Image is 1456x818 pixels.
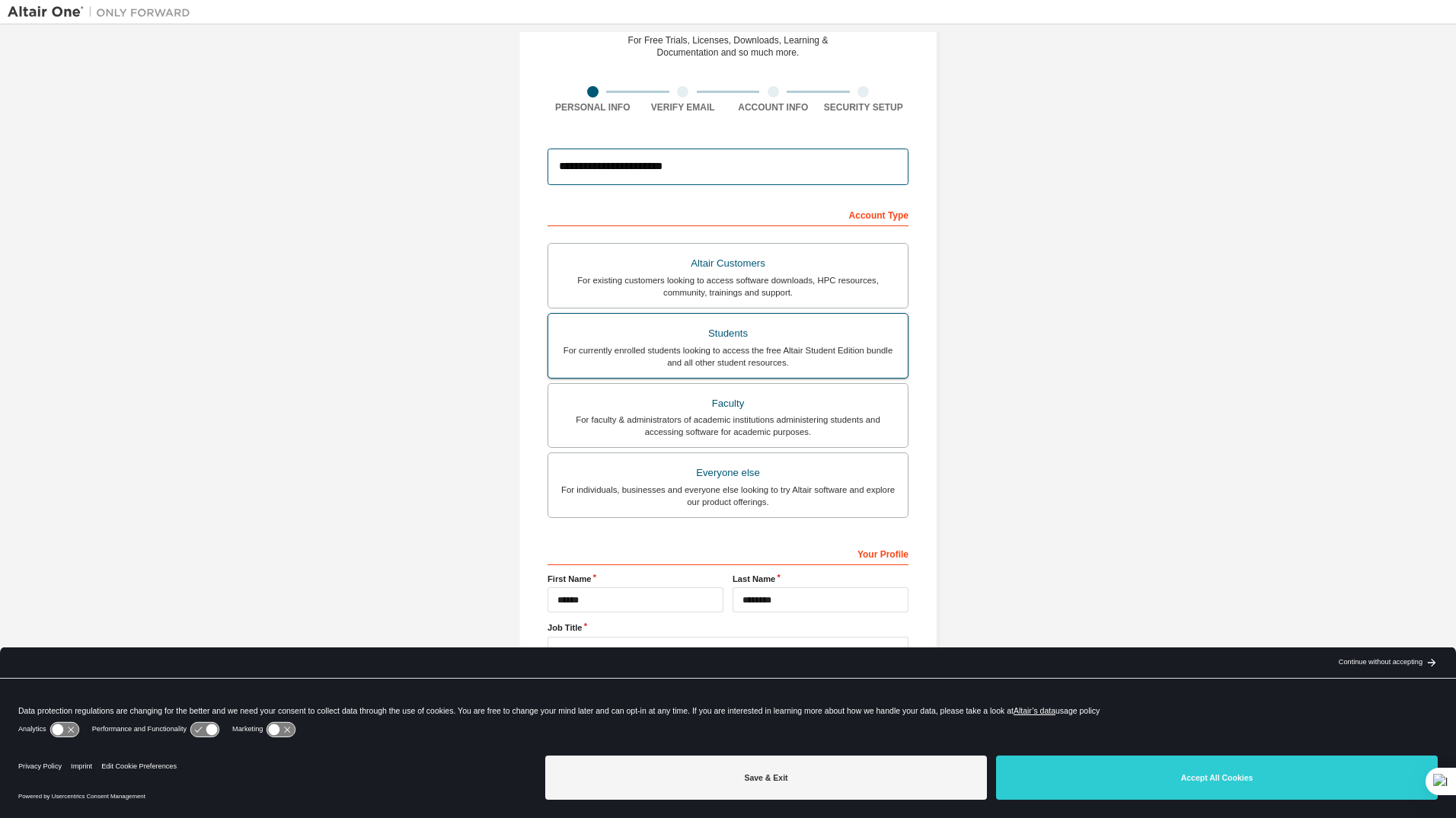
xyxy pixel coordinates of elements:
div: Account Info [728,101,819,113]
div: Everyone else [557,462,899,484]
img: Altair One [8,5,198,20]
label: Last Name [733,573,908,585]
div: Account Type [548,202,908,226]
div: For Free Trials, Licenses, Downloads, Learning & Documentation and so much more. [628,34,829,59]
label: Job Title [548,621,908,634]
div: Altair Customers [557,253,899,274]
div: For existing customers looking to access software downloads, HPC resources, community, trainings ... [557,274,899,299]
div: For faculty & administrators of academic institutions administering students and accessing softwa... [557,414,899,438]
div: For currently enrolled students looking to access the free Altair Student Edition bundle and all ... [557,344,899,369]
label: First Name [548,573,723,585]
div: Students [557,323,899,344]
div: Security Setup [819,101,909,113]
div: Your Profile [548,541,908,565]
div: Personal Info [548,101,638,113]
div: Verify Email [638,101,729,113]
div: For individuals, businesses and everyone else looking to try Altair software and explore our prod... [557,484,899,508]
div: Faculty [557,393,899,414]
